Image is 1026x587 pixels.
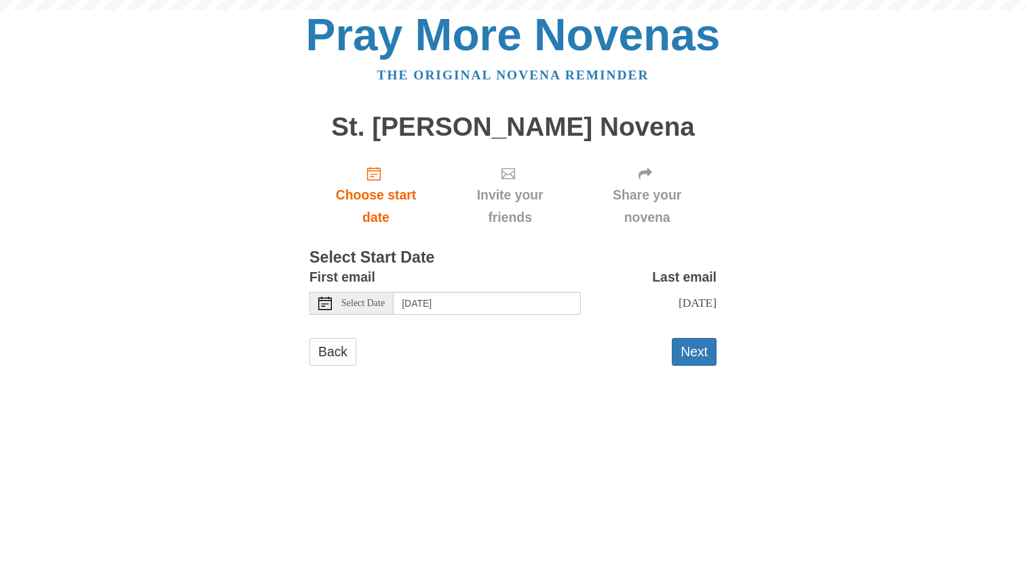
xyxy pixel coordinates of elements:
[591,184,703,229] span: Share your novena
[679,296,717,309] span: [DATE]
[309,338,356,366] a: Back
[672,338,717,366] button: Next
[456,184,564,229] span: Invite your friends
[377,68,649,82] a: The original novena reminder
[309,113,717,142] h1: St. [PERSON_NAME] Novena
[306,10,721,60] a: Pray More Novenas
[442,155,577,235] div: Click "Next" to confirm your start date first.
[652,266,717,288] label: Last email
[341,299,385,308] span: Select Date
[309,249,717,267] h3: Select Start Date
[309,155,442,235] a: Choose start date
[309,266,375,288] label: First email
[323,184,429,229] span: Choose start date
[577,155,717,235] div: Click "Next" to confirm your start date first.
